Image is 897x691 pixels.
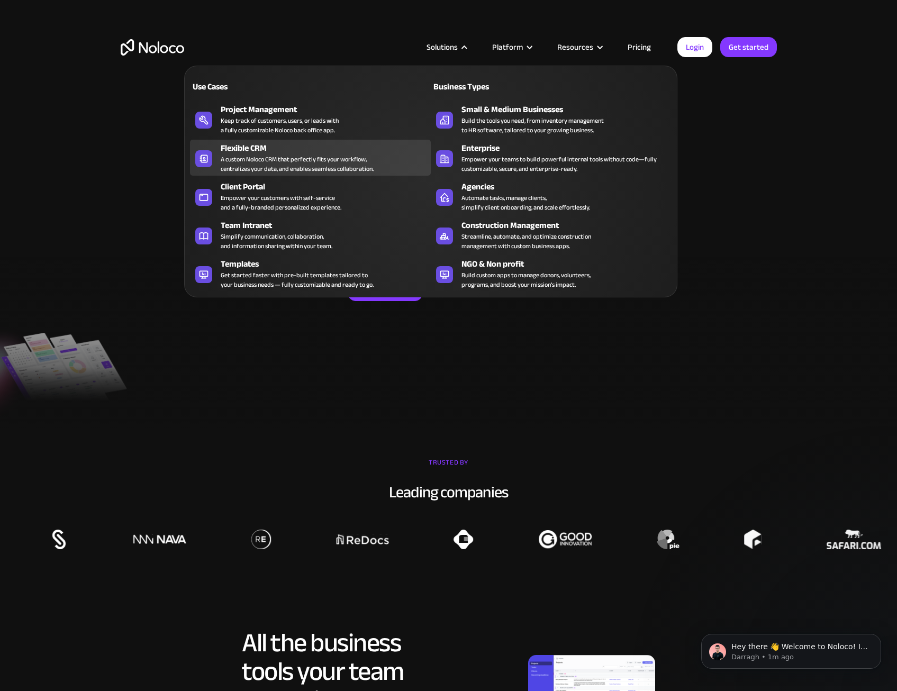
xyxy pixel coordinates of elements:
[431,74,672,98] a: Business Types
[221,258,436,270] div: Templates
[431,256,672,292] a: NGO & Non profitBuild custom apps to manage donors, volunteers,programs, and boost your mission’s...
[557,40,593,54] div: Resources
[190,74,431,98] a: Use Cases
[221,270,374,289] div: Get started faster with pre-built templates tailored to your business needs — fully customizable ...
[685,612,897,686] iframe: Intercom notifications message
[461,180,676,193] div: Agencies
[431,178,672,214] a: AgenciesAutomate tasks, manage clients,simplify client onboarding, and scale effortlessly.
[190,101,431,137] a: Project ManagementKeep track of customers, users, or leads witha fully customizable Noloco back o...
[431,140,672,176] a: EnterpriseEmpower your teams to build powerful internal tools without code—fully customizable, se...
[184,51,677,297] nav: Solutions
[221,142,436,154] div: Flexible CRM
[190,80,306,93] div: Use Cases
[221,232,332,251] div: Simplify communication, collaboration, and information sharing within your team.
[544,40,614,54] div: Resources
[720,37,777,57] a: Get started
[677,37,712,57] a: Login
[461,154,666,174] div: Empower your teams to build powerful internal tools without code—fully customizable, secure, and ...
[461,142,676,154] div: Enterprise
[492,40,523,54] div: Platform
[461,193,590,212] div: Automate tasks, manage clients, simplify client onboarding, and scale effortlessly.
[221,154,374,174] div: A custom Noloco CRM that perfectly fits your workflow, centralizes your data, and enables seamles...
[461,219,676,232] div: Construction Management
[461,103,676,116] div: Small & Medium Businesses
[461,232,591,251] div: Streamline, automate, and optimize construction management with custom business apps.
[121,109,777,194] h2: Business Apps for Teams
[221,116,339,135] div: Keep track of customers, users, or leads with a fully customizable Noloco back office app.
[431,80,547,93] div: Business Types
[190,178,431,214] a: Client PortalEmpower your customers with self-serviceand a fully-branded personalized experience.
[431,217,672,253] a: Construction ManagementStreamline, automate, and optimize constructionmanagement with custom busi...
[479,40,544,54] div: Platform
[461,116,604,135] div: Build the tools you need, from inventory management to HR software, tailored to your growing busi...
[431,101,672,137] a: Small & Medium BusinessesBuild the tools you need, from inventory managementto HR software, tailo...
[190,140,431,176] a: Flexible CRMA custom Noloco CRM that perfectly fits your workflow,centralizes your data, and enab...
[221,180,436,193] div: Client Portal
[461,270,591,289] div: Build custom apps to manage donors, volunteers, programs, and boost your mission’s impact.
[427,40,458,54] div: Solutions
[221,193,341,212] div: Empower your customers with self-service and a fully-branded personalized experience.
[461,258,676,270] div: NGO & Non profit
[221,103,436,116] div: Project Management
[413,40,479,54] div: Solutions
[614,40,664,54] a: Pricing
[190,256,431,292] a: TemplatesGet started faster with pre-built templates tailored toyour business needs — fully custo...
[121,39,184,56] a: home
[190,217,431,253] a: Team IntranetSimplify communication, collaboration,and information sharing within your team.
[221,219,436,232] div: Team Intranet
